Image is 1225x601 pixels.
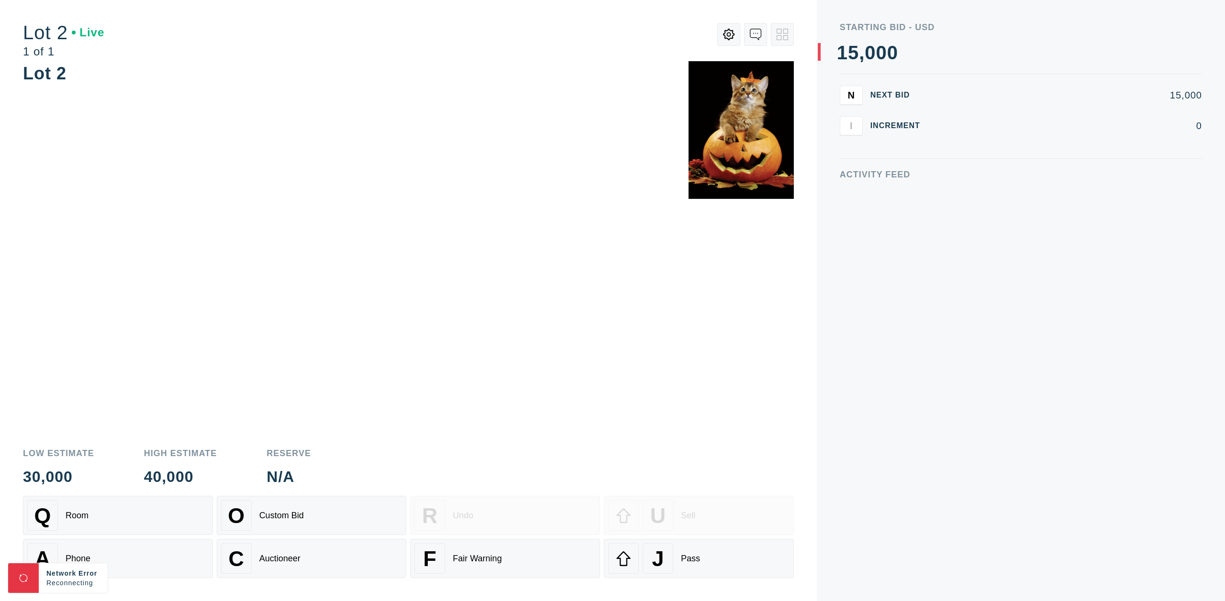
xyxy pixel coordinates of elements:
div: 0 [887,43,898,62]
button: FFair Warning [410,539,600,578]
div: 40,000 [144,469,217,484]
span: J [652,546,664,571]
div: Room [66,511,89,521]
div: Reserve [267,449,311,458]
div: 0 [865,43,876,62]
button: QRoom [23,496,213,535]
div: Undo [453,511,473,521]
div: 0 [876,43,887,62]
div: 30,000 [23,469,94,484]
span: R [422,503,437,528]
div: 5 [848,43,859,62]
span: F [423,546,436,571]
div: , [859,43,865,234]
button: N [840,86,863,105]
button: CAuctioneer [217,539,407,578]
div: Auctioneer [259,554,301,564]
div: Lot 2 [23,64,67,83]
button: OCustom Bid [217,496,407,535]
button: RUndo [410,496,600,535]
div: Phone [66,554,90,564]
div: Lot 2 [23,23,104,42]
div: Reconnecting [46,578,100,588]
div: Pass [681,554,700,564]
span: I [850,120,853,131]
div: 0 [935,121,1202,131]
span: Q [34,503,51,528]
span: C [228,546,244,571]
div: Next Bid [870,91,928,99]
div: 15,000 [935,90,1202,100]
span: A [35,546,50,571]
div: 1 of 1 [23,46,104,57]
div: High Estimate [144,449,217,458]
div: Starting Bid - USD [840,23,1202,32]
div: Live [72,27,104,38]
div: N/A [267,469,311,484]
div: Custom Bid [259,511,304,521]
button: JPass [604,539,794,578]
button: I [840,116,863,135]
div: Sell [681,511,695,521]
span: N [847,89,854,100]
div: Fair Warning [453,554,501,564]
div: 1 [837,43,848,62]
div: Increment [870,122,928,130]
div: Network Error [46,568,100,578]
div: Low Estimate [23,449,94,458]
span: U [650,503,666,528]
button: USell [604,496,794,535]
span: O [228,503,245,528]
div: Activity Feed [840,170,1202,179]
button: APhone [23,539,213,578]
